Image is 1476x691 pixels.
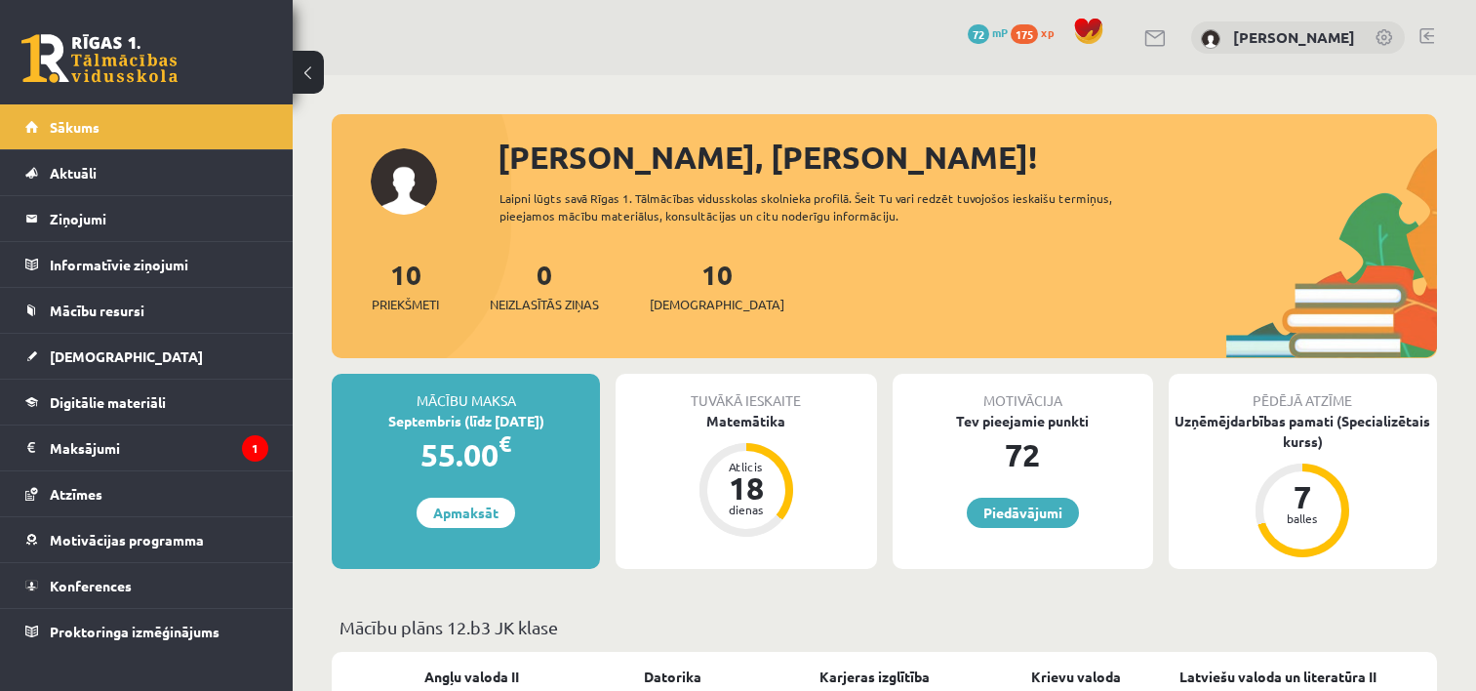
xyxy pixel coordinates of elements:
div: Laipni lūgts savā Rīgas 1. Tālmācības vidusskolas skolnieka profilā. Šeit Tu vari redzēt tuvojošo... [499,189,1163,224]
span: Sākums [50,118,100,136]
img: Viktorija Raciņa [1201,29,1220,49]
a: [DEMOGRAPHIC_DATA] [25,334,268,379]
a: Atzīmes [25,471,268,516]
a: Apmaksāt [417,498,515,528]
legend: Maksājumi [50,426,268,470]
span: € [499,429,511,458]
div: Motivācija [893,374,1153,411]
div: dienas [717,504,776,515]
div: 7 [1273,481,1332,512]
a: Motivācijas programma [25,517,268,562]
span: Proktoringa izmēģinājums [50,623,219,640]
div: Septembris (līdz [DATE]) [332,411,600,431]
div: balles [1273,512,1332,524]
span: Digitālie materiāli [50,393,166,411]
a: Rīgas 1. Tālmācības vidusskola [21,34,178,83]
span: [DEMOGRAPHIC_DATA] [650,295,784,314]
a: Matemātika Atlicis 18 dienas [616,411,876,540]
span: xp [1041,24,1054,40]
span: Atzīmes [50,485,102,503]
a: Aktuāli [25,150,268,195]
a: [PERSON_NAME] [1233,27,1355,47]
a: Datorika [644,667,701,687]
span: Neizlasītās ziņas [490,295,599,314]
div: Mācību maksa [332,374,600,411]
legend: Ziņojumi [50,196,268,241]
a: 72 mP [968,24,1008,40]
div: [PERSON_NAME], [PERSON_NAME]! [498,134,1437,181]
a: Mācību resursi [25,288,268,333]
a: Digitālie materiāli [25,380,268,425]
a: Piedāvājumi [967,498,1079,528]
a: 10[DEMOGRAPHIC_DATA] [650,257,784,314]
span: 175 [1011,24,1038,44]
a: Ziņojumi [25,196,268,241]
a: Uzņēmējdarbības pamati (Specializētais kurss) 7 balles [1169,411,1437,560]
div: 72 [893,431,1153,478]
span: Aktuāli [50,164,97,182]
p: Mācību plāns 12.b3 JK klase [339,614,1429,640]
div: Pēdējā atzīme [1169,374,1437,411]
span: Mācību resursi [50,302,144,319]
div: Uzņēmējdarbības pamati (Specializētais kurss) [1169,411,1437,452]
div: 55.00 [332,431,600,478]
span: Priekšmeti [372,295,439,314]
span: mP [992,24,1008,40]
i: 1 [242,435,268,462]
a: Karjeras izglītība [819,667,930,687]
div: 18 [717,472,776,504]
a: Latviešu valoda un literatūra II [1179,667,1376,687]
a: Krievu valoda [1031,667,1121,687]
span: 72 [968,24,989,44]
a: Maksājumi1 [25,426,268,470]
span: Konferences [50,577,132,594]
a: 10Priekšmeti [372,257,439,314]
span: [DEMOGRAPHIC_DATA] [50,347,203,365]
a: Informatīvie ziņojumi [25,242,268,287]
a: Sākums [25,104,268,149]
legend: Informatīvie ziņojumi [50,242,268,287]
a: Proktoringa izmēģinājums [25,609,268,654]
div: Atlicis [717,461,776,472]
div: Tev pieejamie punkti [893,411,1153,431]
div: Matemātika [616,411,876,431]
span: Motivācijas programma [50,531,204,549]
a: 175 xp [1011,24,1063,40]
a: 0Neizlasītās ziņas [490,257,599,314]
div: Tuvākā ieskaite [616,374,876,411]
a: Konferences [25,563,268,608]
a: Angļu valoda II [424,667,519,687]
